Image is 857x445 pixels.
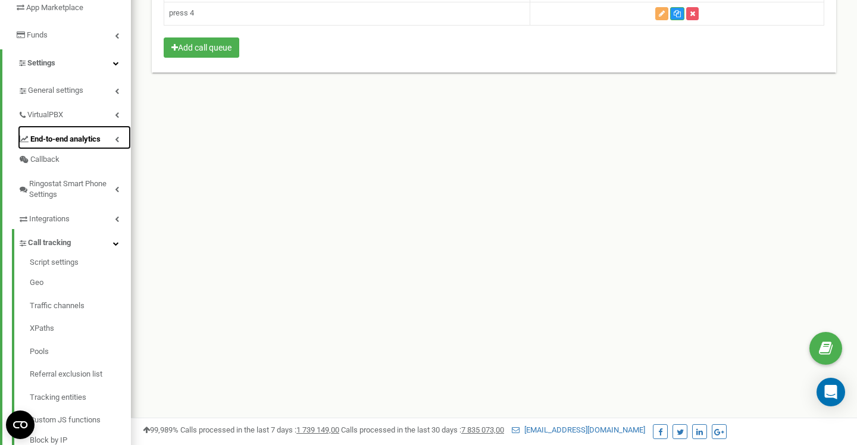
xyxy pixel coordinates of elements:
[30,363,131,386] a: Referral exclusion list
[26,3,83,12] span: App Marketplace
[30,154,60,165] span: Callback
[28,237,71,249] span: Call tracking
[164,37,239,58] button: Add call queue
[28,85,83,96] span: General settings
[30,257,131,271] a: Script settings
[18,229,131,253] a: Call tracking
[143,425,179,434] span: 99,989%
[29,178,115,200] span: Ringostat Smart Phone Settings
[164,2,530,25] td: press 4
[30,271,131,294] a: Geo
[27,58,55,67] span: Settings
[180,425,339,434] span: Calls processed in the last 7 days :
[6,410,35,439] button: Open CMP widget
[18,149,131,170] a: Callback
[461,425,504,434] u: 7 835 073,00
[2,49,131,77] a: Settings
[18,101,131,126] a: VirtualPBX
[30,386,131,409] a: Tracking entities
[296,425,339,434] u: 1 739 149,00
[30,134,101,145] span: End-to-end analytics
[27,109,63,121] span: VirtualPBX
[30,340,131,363] a: Pools
[512,425,645,434] a: [EMAIL_ADDRESS][DOMAIN_NAME]
[27,30,48,39] span: Funds
[29,214,70,225] span: Integrations
[18,77,131,101] a: General settings
[30,317,131,340] a: XPaths
[18,126,131,150] a: End-to-end analytics
[18,170,131,205] a: Ringostat Smart Phone Settings
[341,425,504,434] span: Calls processed in the last 30 days :
[18,205,131,230] a: Integrations
[30,294,131,318] a: Traffic channels
[30,409,131,432] a: Custom JS functions
[817,378,845,406] div: Open Intercom Messenger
